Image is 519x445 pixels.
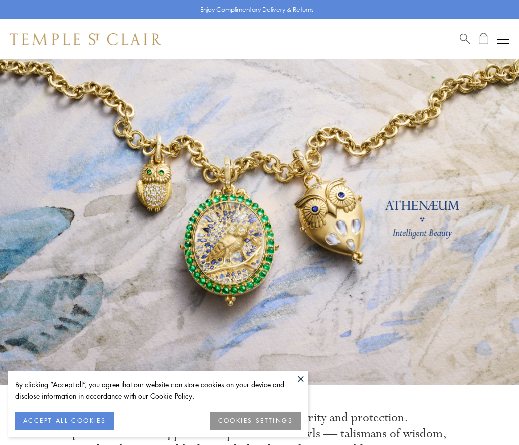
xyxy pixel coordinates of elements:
[10,33,161,45] img: Temple St. Clair
[15,412,114,430] button: ACCEPT ALL COOKIES
[460,33,470,45] a: Search
[479,33,488,45] a: Open Shopping Bag
[497,33,509,45] button: Open navigation
[15,379,301,402] div: By clicking “Accept all”, you agree that our website can store cookies on your device and disclos...
[200,5,314,15] p: Enjoy Complimentary Delivery & Returns
[210,412,301,430] button: COOKIES SETTINGS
